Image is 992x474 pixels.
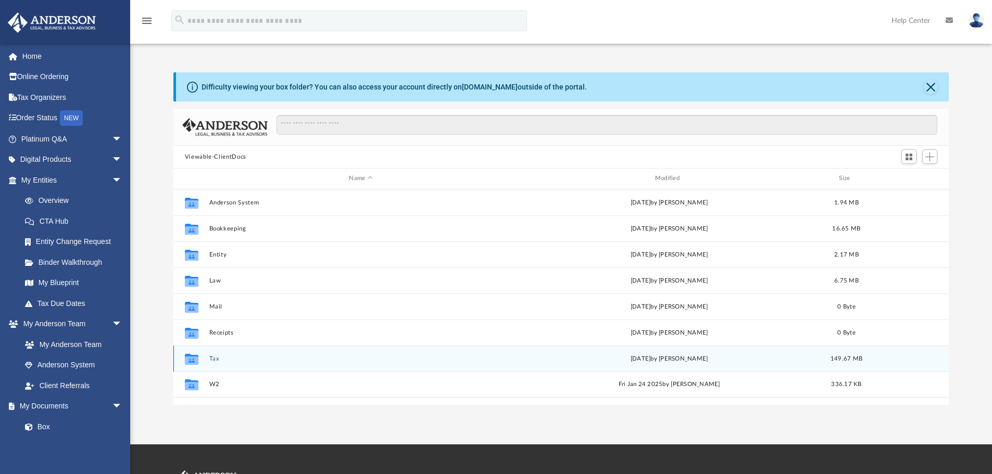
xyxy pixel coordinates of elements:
span: arrow_drop_down [112,396,133,417]
button: Switch to Grid View [901,149,917,164]
i: menu [141,15,153,27]
a: Box [15,416,128,437]
a: My Entitiesarrow_drop_down [7,170,138,190]
button: Entity [209,251,512,258]
div: NEW [60,110,83,126]
button: W2 [209,381,512,388]
button: Receipts [209,329,512,336]
span: 0 Byte [837,303,856,309]
span: arrow_drop_down [112,314,133,335]
a: Digital Productsarrow_drop_down [7,149,138,170]
span: 2.17 MB [834,251,859,257]
a: Binder Walkthrough [15,252,138,273]
div: id [872,174,945,183]
img: Anderson Advisors Platinum Portal [5,12,99,33]
div: Size [825,174,867,183]
div: grid [173,189,949,405]
a: Entity Change Request [15,232,138,252]
div: [DATE] by [PERSON_NAME] [517,224,821,233]
span: arrow_drop_down [112,149,133,171]
a: [DOMAIN_NAME] [462,83,518,91]
span: 0 Byte [837,329,856,335]
div: Difficulty viewing your box folder? You can also access your account directly on outside of the p... [202,82,587,93]
a: Client Referrals [15,375,133,396]
a: Online Ordering [7,67,138,87]
a: Order StatusNEW [7,108,138,129]
a: CTA Hub [15,211,138,232]
button: Tax [209,355,512,362]
div: Name [208,174,512,183]
span: 1.94 MB [834,199,859,205]
span: arrow_drop_down [112,129,133,150]
div: [DATE] by [PERSON_NAME] [517,354,821,363]
span: 336.17 KB [831,381,861,387]
div: [DATE] by [PERSON_NAME] [517,250,821,259]
a: Anderson System [15,355,133,376]
a: Platinum Q&Aarrow_drop_down [7,129,138,149]
button: Mail [209,303,512,310]
div: [DATE] by [PERSON_NAME] [517,328,821,337]
a: Tax Due Dates [15,293,138,314]
div: [DATE] by [PERSON_NAME] [517,276,821,285]
div: id [178,174,204,183]
img: User Pic [969,13,984,28]
div: [DATE] by [PERSON_NAME] [517,198,821,207]
a: Overview [15,190,138,211]
input: Search files and folders [277,115,937,135]
a: My Blueprint [15,273,133,293]
button: Close [923,80,938,94]
div: Modified [517,174,821,183]
button: Add [922,149,938,164]
a: Home [7,46,138,67]
a: menu [141,20,153,27]
button: Bookkeeping [209,225,512,232]
button: Anderson System [209,199,512,206]
a: Tax Organizers [7,87,138,108]
span: 6.75 MB [834,277,859,283]
a: Meeting Minutes [15,437,133,458]
span: 16.65 MB [832,225,860,231]
button: Law [209,277,512,284]
i: search [174,14,185,25]
a: My Anderson Team [15,334,128,355]
div: [DATE] by [PERSON_NAME] [517,302,821,311]
div: Fri Jan 24 2025 by [PERSON_NAME] [517,380,821,389]
span: arrow_drop_down [112,170,133,191]
button: Viewable-ClientDocs [185,152,246,162]
a: My Documentsarrow_drop_down [7,396,133,417]
a: My Anderson Teamarrow_drop_down [7,314,133,335]
span: 149.67 MB [831,355,862,361]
